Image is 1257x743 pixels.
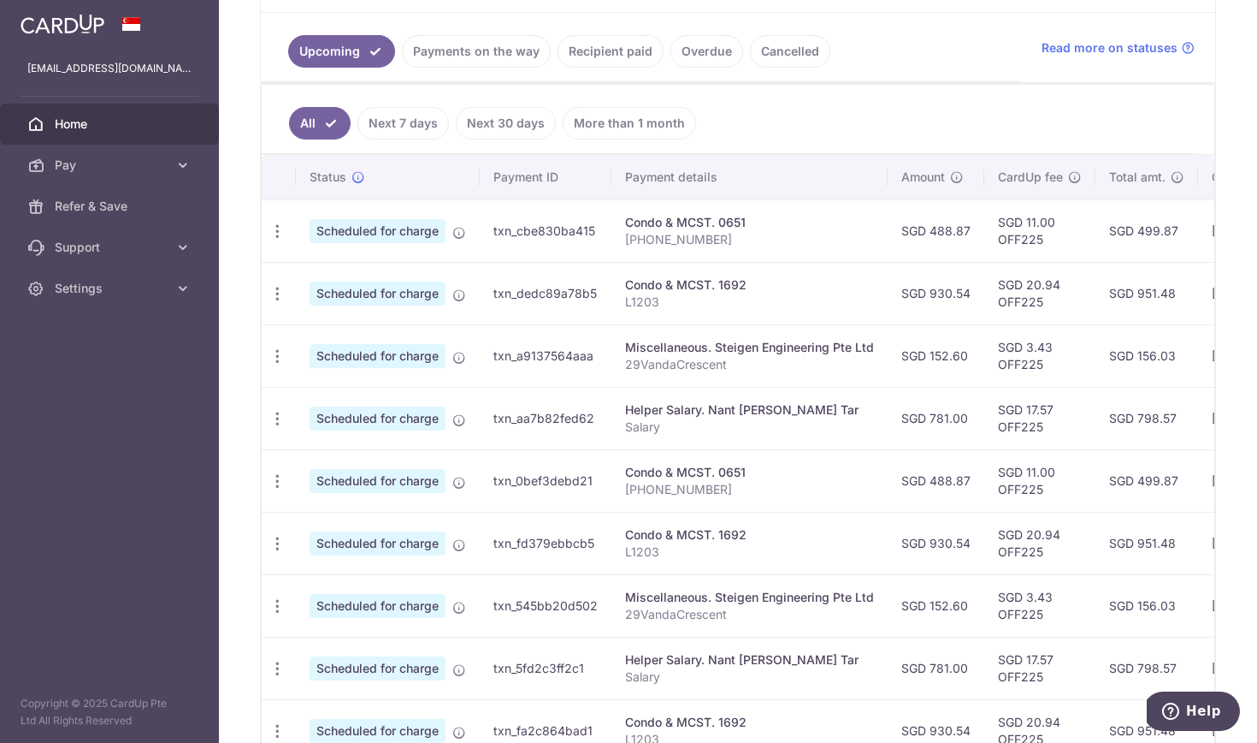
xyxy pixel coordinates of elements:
span: Scheduled for charge [310,594,446,618]
td: SGD 951.48 [1095,512,1198,574]
a: Upcoming [288,35,395,68]
div: Helper Salary. Nant [PERSON_NAME] Tar [625,401,874,419]
td: SGD 17.57 OFF225 [984,387,1095,449]
a: Cancelled [750,35,830,68]
td: SGD 20.94 OFF225 [984,512,1095,574]
div: Condo & MCST. 0651 [625,464,874,481]
p: 29VandaCrescent [625,356,874,373]
td: SGD 11.00 OFF225 [984,449,1095,512]
td: SGD 20.94 OFF225 [984,262,1095,324]
td: txn_0bef3debd21 [480,449,611,512]
span: Pay [55,157,168,174]
div: Condo & MCST. 1692 [625,276,874,294]
td: SGD 156.03 [1095,324,1198,387]
span: Scheduled for charge [310,657,446,681]
td: SGD 11.00 OFF225 [984,199,1095,262]
p: L1203 [625,544,874,561]
div: Condo & MCST. 1692 [625,526,874,544]
td: SGD 930.54 [888,262,984,324]
td: SGD 152.60 [888,574,984,637]
span: Scheduled for charge [310,469,446,493]
span: Settings [55,280,168,297]
span: Status [310,169,346,186]
th: Payment ID [480,155,611,199]
span: CardUp fee [998,169,1063,186]
td: SGD 488.87 [888,199,984,262]
span: Read more on statuses [1042,39,1177,56]
p: 29VandaCrescent [625,606,874,623]
div: Condo & MCST. 1692 [625,714,874,731]
td: SGD 3.43 OFF225 [984,324,1095,387]
td: SGD 781.00 [888,387,984,449]
span: Scheduled for charge [310,219,446,243]
div: Miscellaneous. Steigen Engineering Pte Ltd [625,589,874,606]
p: Salary [625,669,874,686]
a: All [289,107,351,140]
a: Next 30 days [456,107,556,140]
td: txn_aa7b82fed62 [480,387,611,449]
p: [PHONE_NUMBER] [625,481,874,498]
span: Home [55,116,168,133]
td: SGD 3.43 OFF225 [984,574,1095,637]
p: L1203 [625,294,874,311]
a: Read more on statuses [1042,39,1195,56]
p: Salary [625,419,874,436]
div: Condo & MCST. 0651 [625,214,874,231]
td: SGD 17.57 OFF225 [984,637,1095,699]
p: [PHONE_NUMBER] [625,231,874,248]
span: Scheduled for charge [310,532,446,556]
td: SGD 499.87 [1095,199,1198,262]
span: Scheduled for charge [310,344,446,368]
span: Scheduled for charge [310,282,446,306]
td: txn_cbe830ba415 [480,199,611,262]
div: Helper Salary. Nant [PERSON_NAME] Tar [625,651,874,669]
img: CardUp [21,14,104,34]
td: txn_a9137564aaa [480,324,611,387]
span: Refer & Save [55,198,168,215]
p: [EMAIL_ADDRESS][DOMAIN_NAME] [27,60,192,77]
span: Support [55,239,168,256]
td: SGD 781.00 [888,637,984,699]
a: Payments on the way [402,35,551,68]
a: Recipient paid [558,35,664,68]
a: Overdue [670,35,743,68]
a: More than 1 month [563,107,696,140]
td: txn_fd379ebbcb5 [480,512,611,574]
iframe: Opens a widget where you can find more information [1147,692,1240,734]
td: SGD 152.60 [888,324,984,387]
th: Payment details [611,155,888,199]
td: txn_5fd2c3ff2c1 [480,637,611,699]
span: Total amt. [1109,169,1166,186]
td: txn_dedc89a78b5 [480,262,611,324]
td: txn_545bb20d502 [480,574,611,637]
td: SGD 156.03 [1095,574,1198,637]
span: Scheduled for charge [310,407,446,431]
span: Scheduled for charge [310,719,446,743]
td: SGD 798.57 [1095,637,1198,699]
td: SGD 951.48 [1095,262,1198,324]
span: Amount [901,169,945,186]
td: SGD 499.87 [1095,449,1198,512]
td: SGD 930.54 [888,512,984,574]
td: SGD 798.57 [1095,387,1198,449]
td: SGD 488.87 [888,449,984,512]
a: Next 7 days [357,107,449,140]
div: Miscellaneous. Steigen Engineering Pte Ltd [625,339,874,356]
